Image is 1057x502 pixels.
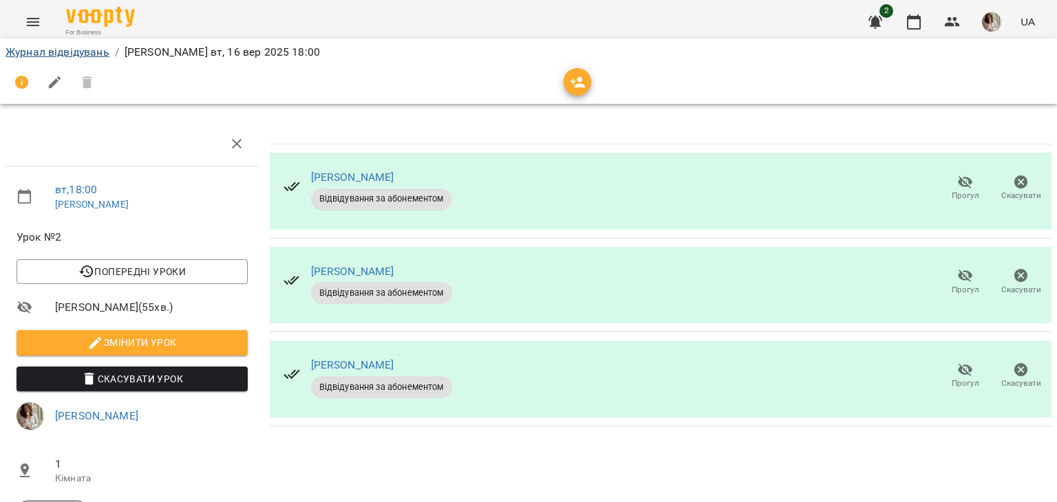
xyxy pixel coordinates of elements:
span: Змінити урок [28,334,237,351]
span: 1 [55,456,248,472]
span: Скасувати [1001,378,1041,389]
a: [PERSON_NAME] [55,199,129,210]
button: Змінити урок [17,330,248,355]
button: Прогул [937,263,993,301]
a: [PERSON_NAME] [311,171,394,184]
a: [PERSON_NAME] [311,358,394,371]
a: Журнал відвідувань [6,45,109,58]
button: UA [1015,9,1040,34]
span: UA [1021,14,1035,29]
a: [PERSON_NAME] [311,265,394,278]
span: Прогул [952,190,979,201]
span: For Business [66,28,135,37]
p: [PERSON_NAME] вт, 16 вер 2025 18:00 [125,44,320,61]
span: Прогул [952,284,979,296]
a: вт , 18:00 [55,183,97,196]
img: cf9d72be1c49480477303613d6f9b014.jpg [17,402,44,430]
img: Voopty Logo [66,7,135,27]
button: Прогул [937,169,993,208]
button: Скасувати [993,357,1049,395]
span: Скасувати [1001,190,1041,201]
span: Відвідування за абонементом [311,381,452,393]
nav: breadcrumb [6,44,1051,61]
button: Скасувати Урок [17,367,248,391]
button: Прогул [937,357,993,395]
img: cf9d72be1c49480477303613d6f9b014.jpg [982,12,1001,32]
button: Скасувати [993,169,1049,208]
span: Скасувати [1001,284,1041,296]
span: Прогул [952,378,979,389]
button: Попередні уроки [17,259,248,284]
a: [PERSON_NAME] [55,409,138,422]
span: [PERSON_NAME] ( 55 хв. ) [55,299,248,316]
span: Попередні уроки [28,263,237,280]
p: Кімната [55,472,248,485]
span: Скасувати Урок [28,371,237,387]
li: / [115,44,119,61]
span: Відвідування за абонементом [311,193,452,205]
span: Відвідування за абонементом [311,287,452,299]
span: 2 [879,4,893,18]
button: Menu [17,6,50,39]
button: Скасувати [993,263,1049,301]
span: Урок №2 [17,229,248,245]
